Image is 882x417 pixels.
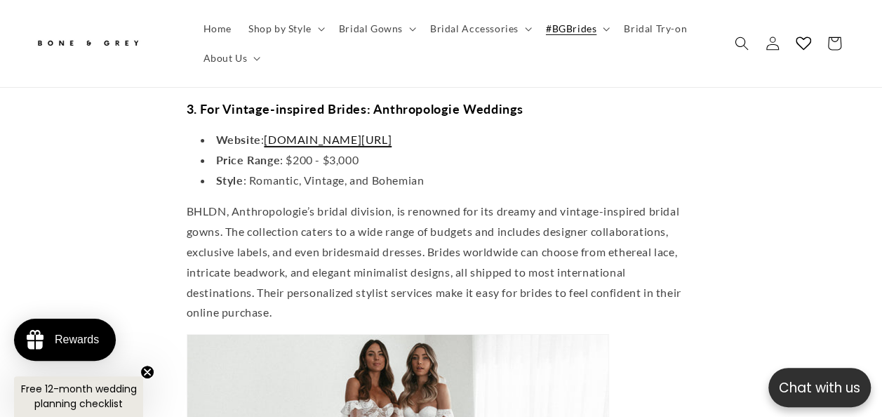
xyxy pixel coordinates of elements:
[30,27,181,60] a: Bone and Grey Bridal
[330,14,422,44] summary: Bridal Gowns
[203,22,232,35] span: Home
[216,173,243,187] strong: Style
[537,14,615,44] summary: #BGBrides
[216,153,281,166] strong: Price Range
[140,365,154,379] button: Close teaser
[201,150,696,171] li: : $200 - $3,000
[216,133,261,146] strong: Website
[546,22,596,35] span: #BGBrides
[203,52,248,65] span: About Us
[195,44,267,73] summary: About Us
[264,133,392,146] a: [DOMAIN_NAME][URL]
[14,376,143,417] div: Free 12-month wedding planning checklistClose teaser
[21,382,137,411] span: Free 12-month wedding planning checklist
[768,368,871,407] button: Open chatbox
[726,28,757,59] summary: Search
[339,22,403,35] span: Bridal Gowns
[195,14,240,44] a: Home
[430,22,519,35] span: Bridal Accessories
[201,130,696,150] li: :
[248,22,312,35] span: Shop by Style
[624,22,687,35] span: Bridal Try-on
[55,333,99,346] div: Rewards
[35,32,140,55] img: Bone and Grey Bridal
[187,201,696,323] p: BHLDN, Anthropologie’s bridal division, is renowned for its dreamy and vintage-inspired bridal go...
[201,171,696,191] li: : Romantic, Vintage, and Bohemian
[615,14,695,44] a: Bridal Try-on
[422,14,537,44] summary: Bridal Accessories
[240,14,330,44] summary: Shop by Style
[768,378,871,398] p: Chat with us
[187,101,523,117] strong: 3. For Vintage-inspired Brides: Anthropologie Weddings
